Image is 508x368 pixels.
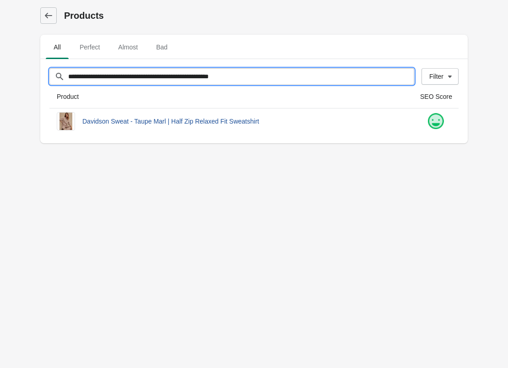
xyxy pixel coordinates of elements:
th: Product [49,85,413,108]
img: happy.png [427,112,445,130]
h1: Products [64,9,468,22]
button: Filter [422,68,459,85]
button: Bad [147,35,177,59]
span: All [46,39,69,55]
span: Bad [149,39,175,55]
button: Almost [109,35,147,59]
button: All [44,35,70,59]
div: Filter [429,73,443,80]
th: SEO Score [413,85,459,108]
a: Davidson Sweat - Taupe Marl | Half Zip Relaxed Fit Sweatshirt [82,117,405,126]
span: Almost [111,39,145,55]
button: Perfect [70,35,109,59]
span: Perfect [72,39,107,55]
